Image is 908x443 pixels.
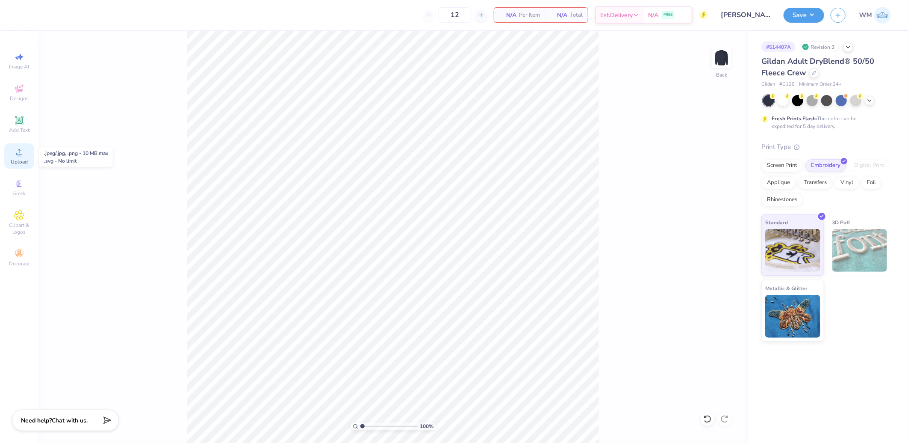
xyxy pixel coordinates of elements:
img: Wilfredo Manabat [874,7,891,24]
strong: Fresh Prints Flash: [772,115,817,122]
div: Screen Print [761,159,803,172]
span: N/A [550,11,567,20]
span: Image AI [9,63,29,70]
span: Standard [765,218,788,227]
span: Per Item [519,11,540,20]
span: Est. Delivery [600,11,633,20]
span: Decorate [9,260,29,267]
span: WM [859,10,872,20]
div: Digital Print [849,159,890,172]
span: Gildan Adult DryBlend® 50/50 Fleece Crew [761,56,874,78]
div: Applique [761,176,796,189]
span: Upload [11,158,28,165]
strong: Need help? [21,416,52,425]
div: # 514407A [761,42,796,52]
div: Transfers [798,176,832,189]
span: Greek [13,190,26,197]
div: Print Type [761,142,891,152]
a: WM [859,7,891,24]
span: 3D Puff [832,218,850,227]
span: Metallic & Glitter [765,284,808,293]
span: FREE [663,12,672,18]
div: This color can be expedited for 5 day delivery. [772,115,877,130]
img: 3D Puff [832,229,887,272]
div: Vinyl [835,176,859,189]
div: Back [716,71,727,79]
img: Standard [765,229,820,272]
input: – – [438,7,472,23]
img: Back [713,50,730,67]
div: Revision 3 [800,42,839,52]
span: 100 % [420,422,434,430]
span: Chat with us. [52,416,88,425]
span: Clipart & logos [4,222,34,235]
span: Minimum Order: 24 + [799,81,842,88]
div: Foil [861,176,881,189]
span: N/A [648,11,658,20]
span: # G120 [779,81,795,88]
div: .jpeg/.jpg, .png - 10 MB max [44,149,108,157]
div: .svg - No limit [44,157,108,165]
div: Rhinestones [761,193,803,206]
button: Save [784,8,824,23]
span: Total [570,11,583,20]
span: Gildan [761,81,775,88]
span: Add Text [9,127,29,134]
span: Designs [10,95,29,102]
div: Embroidery [805,159,846,172]
input: Untitled Design [714,6,777,24]
span: N/A [499,11,516,20]
img: Metallic & Glitter [765,295,820,338]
